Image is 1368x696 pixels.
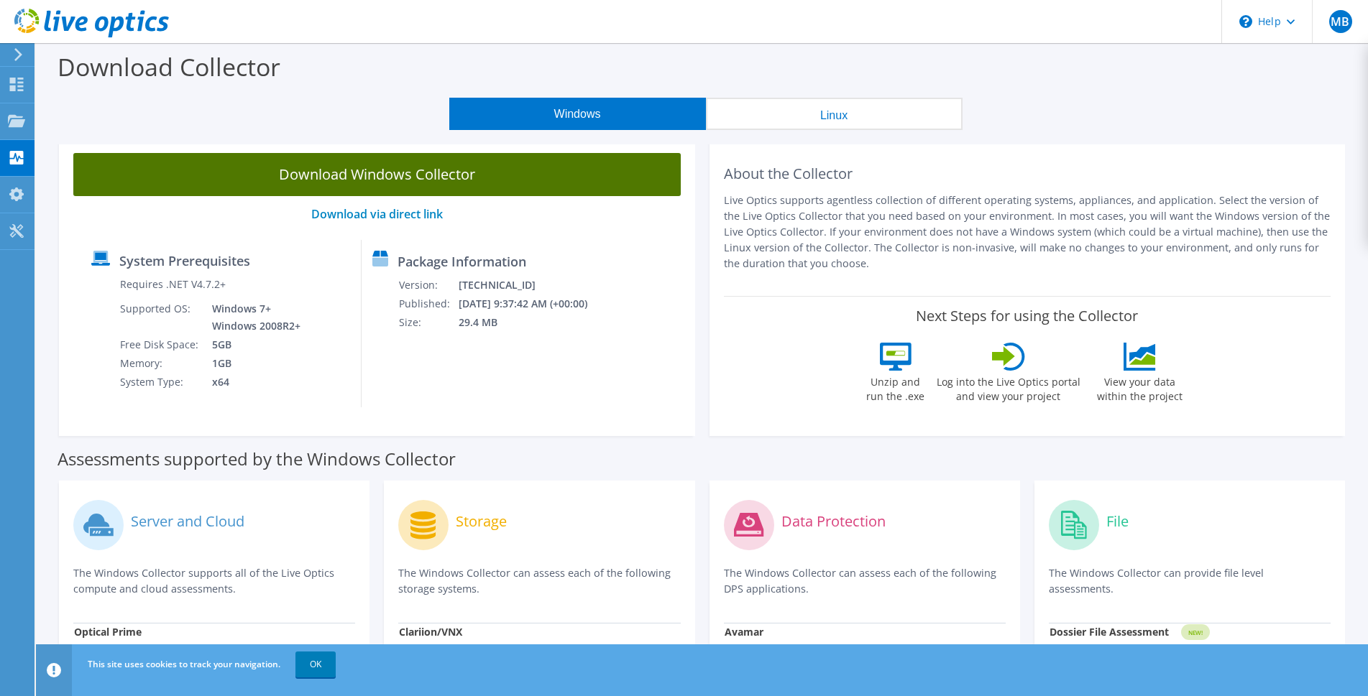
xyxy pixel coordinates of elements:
[398,276,458,294] td: Version:
[449,98,706,130] button: Windows
[398,294,458,313] td: Published:
[58,50,280,83] label: Download Collector
[201,354,303,373] td: 1GB
[58,452,456,466] label: Assessments supported by the Windows Collector
[399,625,462,639] strong: Clariion/VNX
[1106,514,1129,529] label: File
[73,153,681,196] a: Download Windows Collector
[119,335,201,354] td: Free Disk Space:
[201,373,303,391] td: x64
[916,307,1138,325] label: Next Steps for using the Collector
[88,658,280,670] span: This site uses cookies to track your navigation.
[456,514,507,529] label: Storage
[201,335,303,354] td: 5GB
[119,354,201,373] td: Memory:
[73,565,355,597] p: The Windows Collector supports all of the Live Optics compute and cloud assessments.
[1329,10,1352,33] span: MB
[398,254,526,269] label: Package Information
[311,206,443,222] a: Download via direct link
[1239,15,1252,28] svg: \n
[119,373,201,391] td: System Type:
[458,294,607,313] td: [DATE] 9:37:42 AM (+00:00)
[120,277,226,292] label: Requires .NET V4.7.2+
[458,313,607,332] td: 29.4 MB
[398,565,680,597] p: The Windows Collector can assess each of the following storage systems.
[1050,625,1169,639] strong: Dossier File Assessment
[398,313,458,332] td: Size:
[936,371,1081,404] label: Log into the Live Optics portal and view your project
[724,192,1331,272] p: Live Optics supports agentless collection of different operating systems, appliances, and applica...
[1088,371,1192,404] label: View your data within the project
[706,98,963,130] button: Linux
[201,300,303,335] td: Windows 7+ Windows 2008R2+
[119,254,250,268] label: System Prerequisites
[119,300,201,335] td: Supported OS:
[1188,628,1202,636] tspan: NEW!
[724,165,1331,182] h2: About the Collector
[1049,565,1331,597] p: The Windows Collector can provide file level assessments.
[781,514,886,529] label: Data Protection
[295,651,336,677] a: OK
[131,514,244,529] label: Server and Cloud
[863,371,929,404] label: Unzip and run the .exe
[724,565,1006,597] p: The Windows Collector can assess each of the following DPS applications.
[74,625,142,639] strong: Optical Prime
[725,625,763,639] strong: Avamar
[458,276,607,294] td: [TECHNICAL_ID]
